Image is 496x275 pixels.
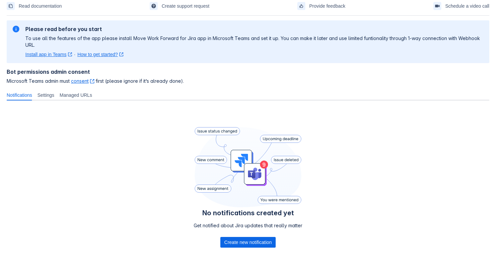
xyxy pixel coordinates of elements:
[19,1,62,11] span: Read documentation
[220,237,276,248] div: Button group
[8,3,13,9] span: documentation
[151,3,156,9] span: support
[194,209,302,217] h4: No notifications created yet
[7,78,489,84] span: Microsoft Teams admin must first (please ignore if it’s already done).
[162,1,209,11] span: Create support request
[220,237,276,248] button: Create new notification
[37,92,54,98] span: Settings
[25,35,484,48] p: To use all the features of the app please install Move Work Forward for Jira app in Microsoft Tea...
[7,92,32,98] span: Notifications
[71,78,94,84] a: consent
[224,237,272,248] span: Create new notification
[150,1,209,11] a: Create support request
[297,1,345,11] a: Provide feedback
[435,3,440,9] span: videoCall
[433,1,489,11] a: Schedule a video call
[25,26,484,32] h2: Please read before you start
[7,1,62,11] a: Read documentation
[77,51,123,58] a: How to get started?
[12,25,20,33] span: information
[299,3,304,9] span: feedback
[25,51,72,58] a: Install app in Teams
[60,92,92,98] span: Managed URLs
[194,222,302,229] p: Get notified about Jira updates that really matter
[309,1,345,11] span: Provide feedback
[445,1,489,11] span: Schedule a video call
[7,68,489,75] h4: Bot permissions admin consent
